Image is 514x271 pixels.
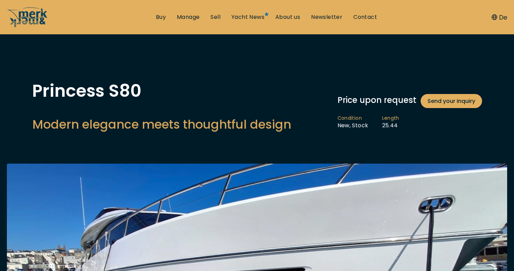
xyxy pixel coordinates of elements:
[382,115,399,122] span: Length
[32,82,291,99] h1: Princess S80
[382,115,413,129] li: 25.44
[421,94,482,108] a: Send your inquiry
[32,116,291,133] h2: Modern elegance meets thoughtful design
[492,13,507,22] button: De
[427,97,475,105] span: Send your inquiry
[311,13,342,21] a: Newsletter
[353,13,377,21] a: Contact
[338,94,482,108] div: Price upon request
[177,13,199,21] a: Manage
[275,13,300,21] a: About us
[231,13,264,21] a: Yacht News
[156,13,166,21] a: Buy
[338,115,382,129] li: New, Stock
[338,115,368,122] span: Condition
[210,13,220,21] a: Sell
